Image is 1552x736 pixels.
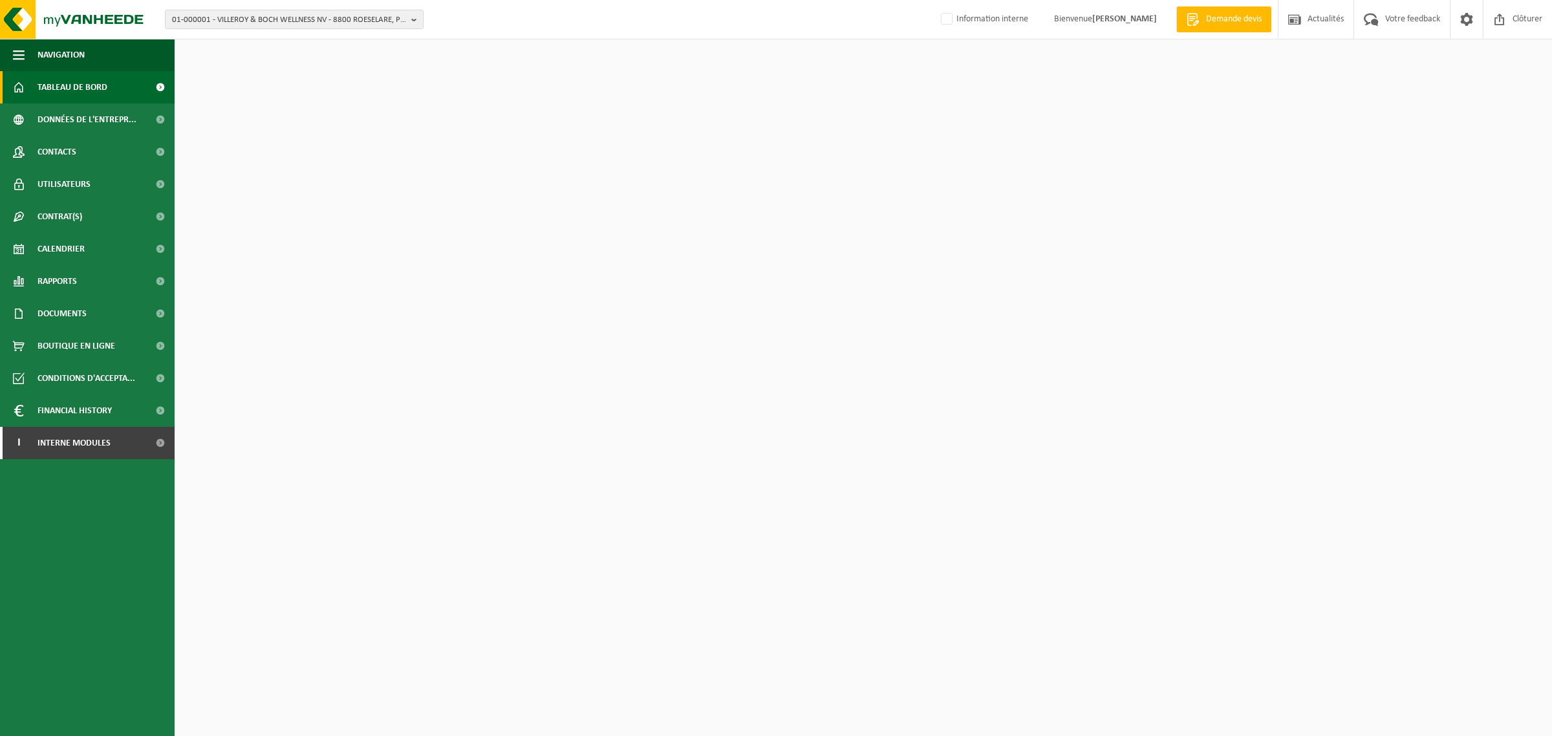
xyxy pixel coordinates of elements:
span: Financial History [38,395,112,427]
span: Tableau de bord [38,71,107,103]
span: Données de l'entrepr... [38,103,136,136]
span: Documents [38,298,87,330]
span: Rapports [38,265,77,298]
span: Contrat(s) [38,200,82,233]
span: Calendrier [38,233,85,265]
span: Contacts [38,136,76,168]
span: Demande devis [1203,13,1265,26]
span: Utilisateurs [38,168,91,200]
span: 01-000001 - VILLEROY & BOCH WELLNESS NV - 8800 ROESELARE, POPULIERSTRAAT 1 [172,10,406,30]
span: Conditions d'accepta... [38,362,135,395]
strong: [PERSON_NAME] [1092,14,1157,24]
span: Interne modules [38,427,111,459]
span: I [13,427,25,459]
button: 01-000001 - VILLEROY & BOCH WELLNESS NV - 8800 ROESELARE, POPULIERSTRAAT 1 [165,10,424,29]
a: Demande devis [1176,6,1271,32]
span: Navigation [38,39,85,71]
span: Boutique en ligne [38,330,115,362]
label: Information interne [938,10,1028,29]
